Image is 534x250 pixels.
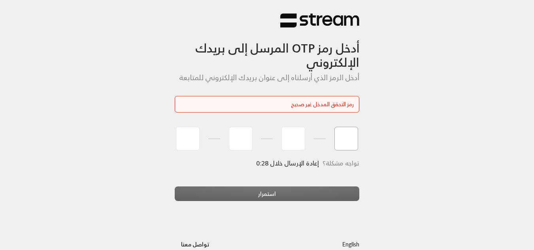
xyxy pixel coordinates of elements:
h5: أدخل الرمز الذي أرسلناه إلى عنوان بريدك الإلكتروني للمتابعة [175,73,360,82]
a: تواصل معنا [175,239,216,249]
span: تواجه مشكلة؟ [323,158,359,169]
img: Stream Logo [280,13,359,28]
div: رمز التحقق المدخل غير صحيح [180,100,354,109]
span: إعادة الإرسال خلال 0:28 [257,158,319,169]
h3: أدخل رمز OTP المرسل إلى بريدك الإلكتروني [175,28,360,70]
